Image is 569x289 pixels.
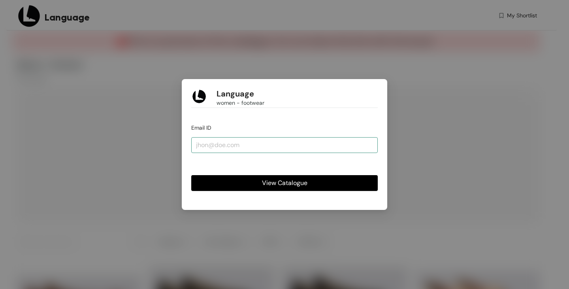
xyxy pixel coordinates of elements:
span: women - footwear [217,98,264,107]
h1: Language [217,89,254,99]
span: View Catalogue [262,178,307,188]
button: View Catalogue [191,175,378,191]
img: Buyer Portal [191,89,207,104]
input: jhon@doe.com [191,137,378,153]
span: Email ID [191,124,211,131]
